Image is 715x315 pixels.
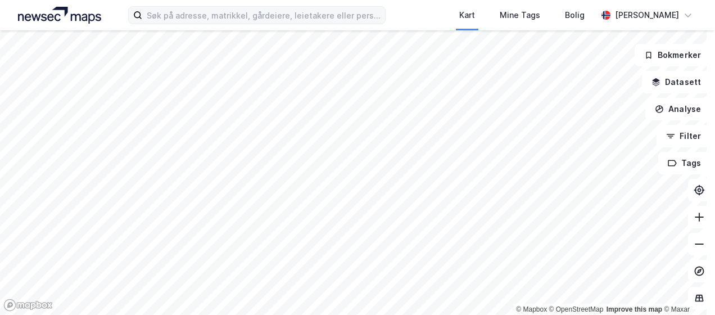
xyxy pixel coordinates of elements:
a: Improve this map [607,305,662,313]
button: Bokmerker [635,44,711,66]
a: Mapbox [516,305,547,313]
button: Datasett [642,71,711,93]
div: Mine Tags [500,8,540,22]
button: Analyse [645,98,711,120]
div: Kontrollprogram for chat [659,261,715,315]
div: [PERSON_NAME] [615,8,679,22]
button: Filter [657,125,711,147]
a: Mapbox homepage [3,299,53,312]
button: Tags [658,152,711,174]
div: Bolig [565,8,585,22]
img: logo.a4113a55bc3d86da70a041830d287a7e.svg [18,7,101,24]
input: Søk på adresse, matrikkel, gårdeiere, leietakere eller personer [142,7,384,24]
div: Kart [459,8,475,22]
iframe: Chat Widget [659,261,715,315]
a: OpenStreetMap [549,305,604,313]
